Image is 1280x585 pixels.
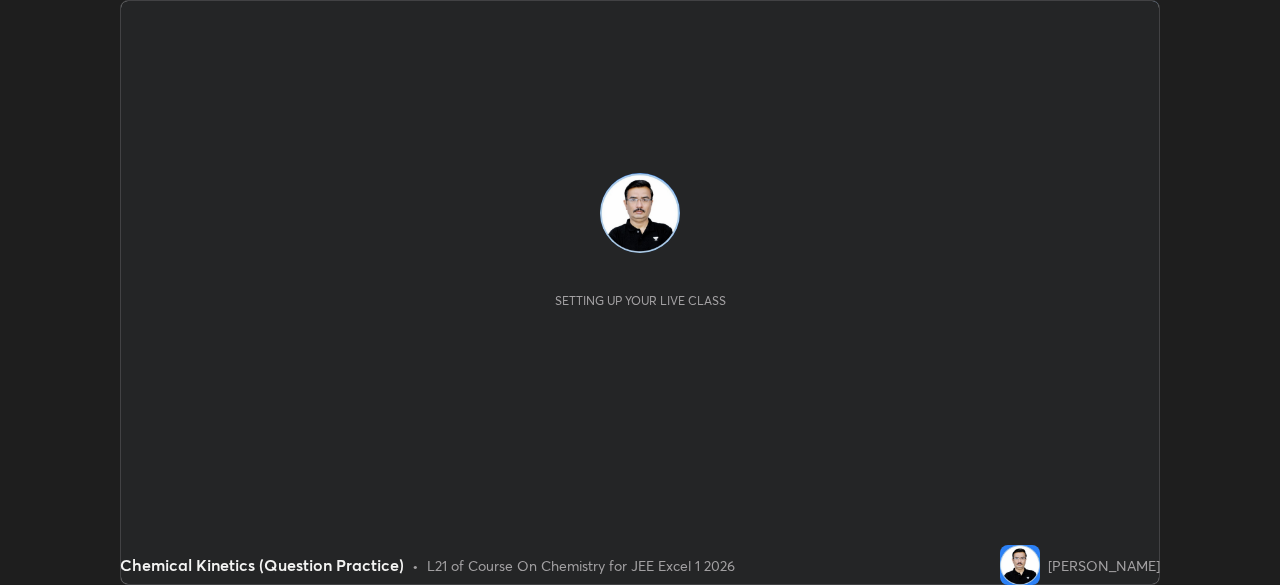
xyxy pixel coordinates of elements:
div: [PERSON_NAME] [1048,555,1160,576]
div: Setting up your live class [555,293,726,308]
div: Chemical Kinetics (Question Practice) [120,553,404,577]
img: 90f40c4b1ee445ffa952632fd83ebb86.jpg [1000,545,1040,585]
div: L21 of Course On Chemistry for JEE Excel 1 2026 [427,555,735,576]
div: • [412,555,419,576]
img: 90f40c4b1ee445ffa952632fd83ebb86.jpg [600,173,680,253]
